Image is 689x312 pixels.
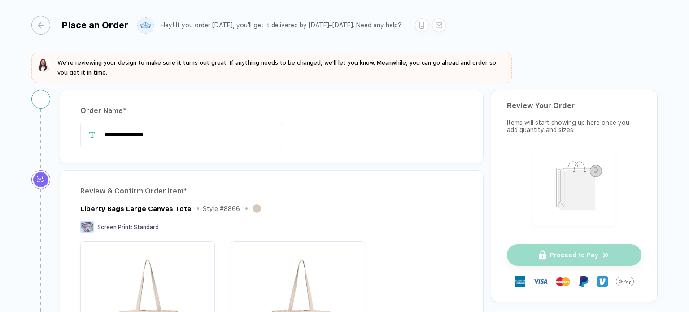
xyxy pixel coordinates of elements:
[537,155,611,220] img: shopping_bag.png
[507,101,641,110] div: Review Your Order
[80,205,192,213] div: Liberty Bags Large Canvas Tote
[203,205,240,212] div: Style # 8866
[515,276,525,287] img: express
[37,58,506,78] button: We're reviewing your design to make sure it turns out great. If anything needs to be changed, we'...
[556,274,570,289] img: master-card
[80,221,94,233] img: Screen Print
[507,119,641,133] div: Items will start showing up here once you add quantity and sizes.
[597,276,608,287] img: Venmo
[161,22,401,29] div: Hey! If you order [DATE], you'll get it delivered by [DATE]–[DATE]. Need any help?
[80,104,463,118] div: Order Name
[138,18,153,33] img: user profile
[97,224,132,230] span: Screen Print :
[37,58,51,72] img: sophie
[578,276,589,287] img: Paypal
[616,272,634,290] img: GPay
[533,274,548,289] img: visa
[61,20,128,31] div: Place an Order
[80,184,463,198] div: Review & Confirm Order Item
[57,59,496,76] span: We're reviewing your design to make sure it turns out great. If anything needs to be changed, we'...
[134,224,159,230] span: Standard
